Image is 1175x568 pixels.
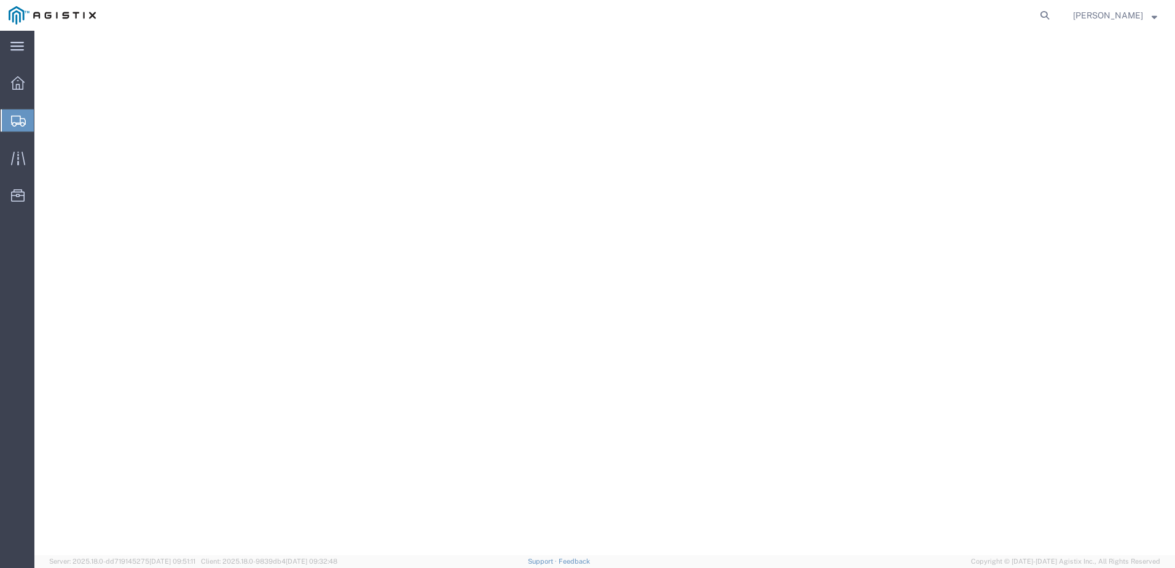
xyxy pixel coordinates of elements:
span: Client: 2025.18.0-9839db4 [201,558,337,565]
span: [DATE] 09:32:48 [286,558,337,565]
a: Feedback [559,558,590,565]
a: Support [528,558,559,565]
span: Nick Ottino [1073,9,1143,22]
button: [PERSON_NAME] [1072,8,1158,23]
span: [DATE] 09:51:11 [149,558,195,565]
iframe: FS Legacy Container [34,31,1175,555]
span: Server: 2025.18.0-dd719145275 [49,558,195,565]
img: logo [9,6,96,25]
span: Copyright © [DATE]-[DATE] Agistix Inc., All Rights Reserved [971,556,1160,567]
